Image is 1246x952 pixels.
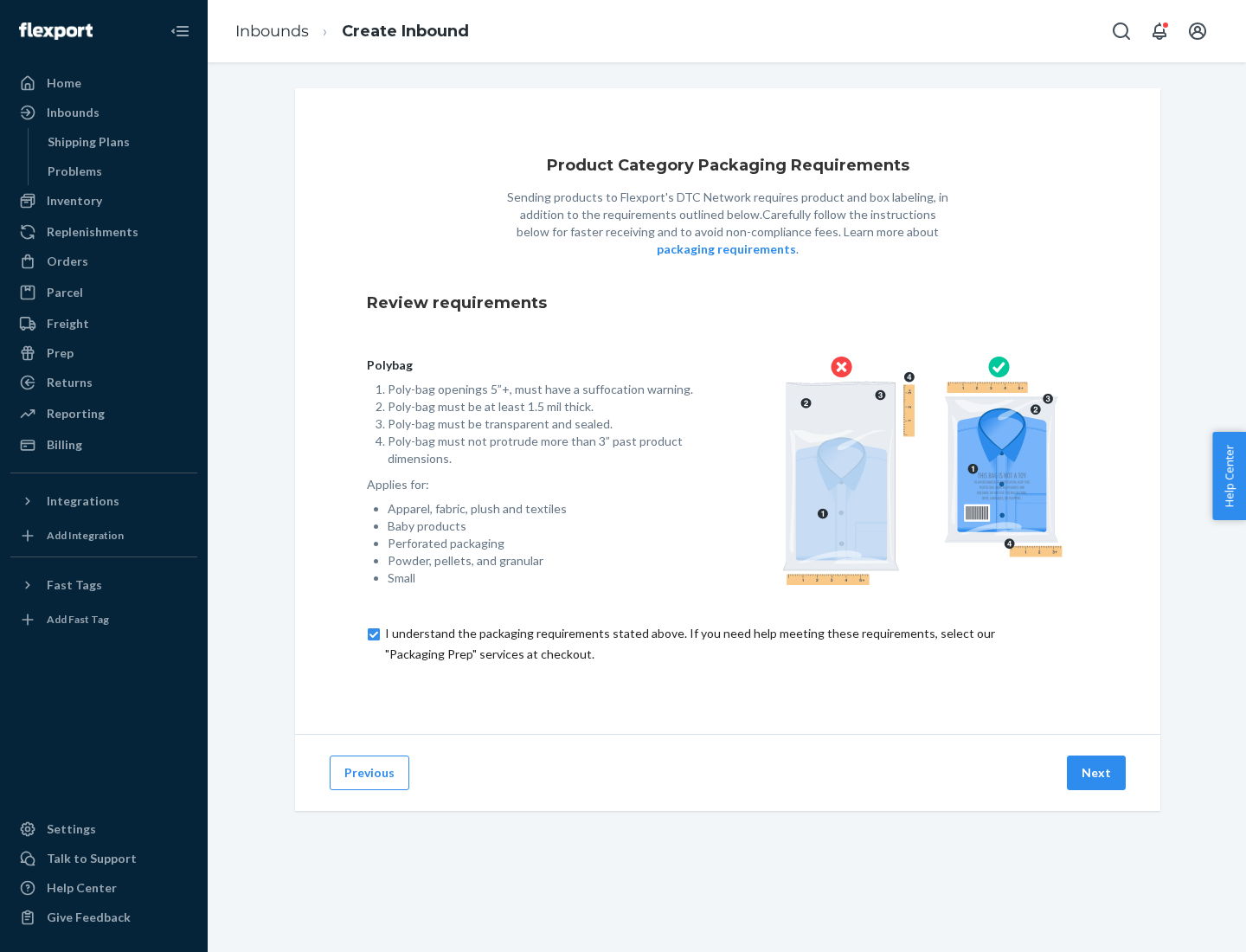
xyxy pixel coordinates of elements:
button: Open account menu [1180,14,1215,48]
div: Problems [48,163,102,180]
div: Talk to Support [47,850,137,867]
button: Give Feedback [10,904,197,931]
a: Inventory [10,187,197,215]
li: Powder, pellets, and granular [388,552,700,569]
div: Billing [47,436,82,453]
li: Poly-bag must be transparent and sealed. [388,415,700,433]
div: Add Fast Tag [47,612,109,627]
a: Parcel [10,279,197,306]
div: Settings [47,820,96,838]
li: Perforated packaging [388,535,700,552]
button: Open notifications [1142,14,1177,48]
img: polybag.ac92ac876edd07edd96c1eaacd328395.png [782,357,1063,585]
div: Freight [47,315,89,332]
ol: breadcrumbs [222,6,483,57]
li: Poly-bag must not protrude more than 3” past product dimensions. [388,433,700,467]
a: Returns [10,369,197,396]
div: Fast Tags [47,576,102,594]
div: Reporting [47,405,105,422]
div: Give Feedback [47,909,131,926]
li: Small [388,569,700,587]
button: Open Search Box [1104,14,1139,48]
div: Help Center [47,879,117,897]
a: Billing [10,431,197,459]
a: Orders [10,248,197,275]
div: Integrations [47,492,119,510]
li: Apparel, fabric, plush and textiles [388,500,700,518]
a: Inbounds [10,99,197,126]
a: Inbounds [235,22,309,41]
a: Replenishments [10,218,197,246]
div: Returns [47,374,93,391]
a: Add Integration [10,522,197,550]
button: Help Center [1212,432,1246,520]
h1: Product Category Packaging Requirements [547,158,909,175]
a: Help Center [10,874,197,902]
button: Fast Tags [10,571,197,599]
a: Add Fast Tag [10,606,197,634]
img: Flexport logo [19,23,93,40]
button: packaging requirements [657,241,796,258]
button: Previous [330,756,409,790]
div: Prep [47,344,74,362]
div: Add Integration [47,528,124,543]
li: Poly-bag openings 5”+, must have a suffocation warning. [388,381,700,398]
li: Baby products [388,518,700,535]
button: Integrations [10,487,197,515]
button: Close Navigation [163,14,197,48]
a: Create Inbound [342,22,469,41]
p: Applies for: [367,476,700,493]
div: Shipping Plans [48,133,130,151]
a: Home [10,69,197,97]
div: Orders [47,253,88,270]
div: Home [47,74,81,92]
p: Sending products to Flexport's DTC Network requires product and box labeling, in addition to the ... [503,189,953,258]
div: Inbounds [47,104,100,121]
div: Inventory [47,192,102,209]
li: Poly-bag must be at least 1.5 mil thick. [388,398,700,415]
div: Parcel [47,284,83,301]
div: Review requirements [367,279,1089,329]
div: Replenishments [47,223,138,241]
p: Polybag [367,357,700,374]
button: Next [1067,756,1126,790]
a: Problems [39,158,198,185]
a: Shipping Plans [39,128,198,156]
a: Talk to Support [10,845,197,872]
a: Freight [10,310,197,338]
a: Prep [10,339,197,367]
a: Settings [10,815,197,843]
a: Reporting [10,400,197,428]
